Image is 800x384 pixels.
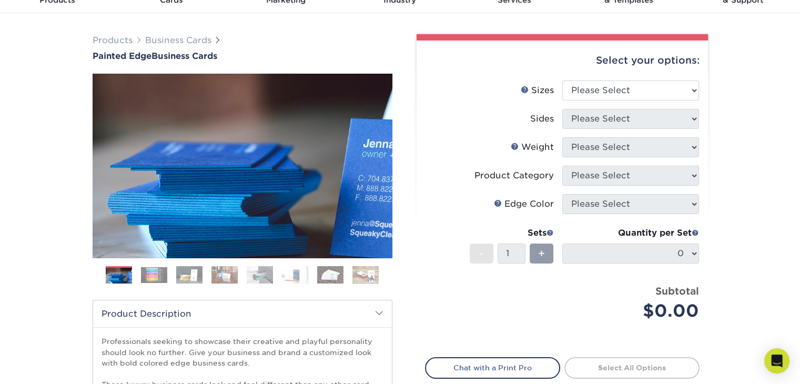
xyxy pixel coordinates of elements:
h1: Business Cards [93,51,392,61]
img: Business Cards 01 [106,262,132,289]
a: Painted EdgeBusiness Cards [93,51,392,61]
div: Quantity per Set [562,227,699,239]
img: Painted Edge 01 [93,16,392,316]
h2: Product Description [93,300,392,327]
strong: Subtotal [655,285,699,297]
div: Sets [470,227,554,239]
img: Business Cards 04 [211,266,238,284]
div: Select your options: [425,41,700,80]
a: Select All Options [564,357,700,378]
div: Sizes [521,84,554,97]
img: Business Cards 08 [352,266,379,284]
span: Painted Edge [93,51,151,61]
span: - [479,246,484,261]
img: Business Cards 02 [141,267,167,283]
a: Products [93,35,133,45]
img: Business Cards 07 [317,266,343,284]
div: Sides [530,113,554,125]
div: Open Intercom Messenger [764,348,789,373]
div: Weight [511,141,554,154]
img: Business Cards 05 [247,266,273,284]
img: Business Cards 06 [282,266,308,284]
a: Business Cards [145,35,211,45]
div: Product Category [474,169,554,182]
div: $0.00 [570,298,699,324]
a: Chat with a Print Pro [425,357,560,378]
iframe: Google Customer Reviews [3,352,89,380]
span: + [538,246,545,261]
div: Edge Color [494,198,554,210]
img: Business Cards 03 [176,266,202,284]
